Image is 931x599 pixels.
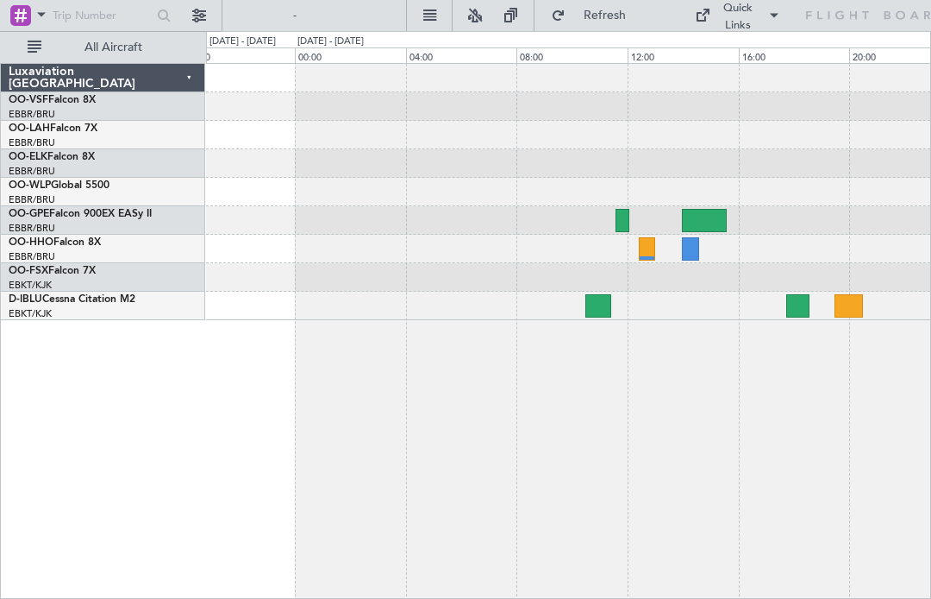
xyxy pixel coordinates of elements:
div: 04:00 [406,47,517,63]
div: 16:00 [739,47,850,63]
a: EBBR/BRU [9,250,55,263]
span: All Aircraft [45,41,182,54]
span: OO-FSX [9,266,48,276]
a: OO-WLPGlobal 5500 [9,180,109,191]
span: OO-VSF [9,95,48,105]
span: OO-HHO [9,237,53,248]
input: Trip Number [53,3,152,28]
div: 20:00 [184,47,295,63]
span: D-IBLU [9,294,42,305]
a: OO-ELKFalcon 8X [9,152,95,162]
div: 00:00 [295,47,406,63]
a: OO-HHOFalcon 8X [9,237,101,248]
a: EBKT/KJK [9,279,52,292]
div: 12:00 [628,47,739,63]
div: [DATE] - [DATE] [297,35,364,49]
a: EBBR/BRU [9,108,55,121]
button: Quick Links [686,2,790,29]
span: OO-WLP [9,180,51,191]
span: OO-LAH [9,123,50,134]
a: EBKT/KJK [9,307,52,320]
button: All Aircraft [19,34,187,61]
div: [DATE] - [DATE] [209,35,276,49]
a: OO-LAHFalcon 7X [9,123,97,134]
a: EBBR/BRU [9,222,55,235]
div: 08:00 [516,47,628,63]
button: Refresh [543,2,647,29]
a: OO-VSFFalcon 8X [9,95,96,105]
a: EBBR/BRU [9,193,55,206]
a: EBBR/BRU [9,165,55,178]
span: OO-GPE [9,209,49,219]
a: OO-GPEFalcon 900EX EASy II [9,209,152,219]
span: Refresh [569,9,641,22]
a: EBBR/BRU [9,136,55,149]
a: OO-FSXFalcon 7X [9,266,96,276]
a: D-IBLUCessna Citation M2 [9,294,135,305]
span: OO-ELK [9,152,47,162]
